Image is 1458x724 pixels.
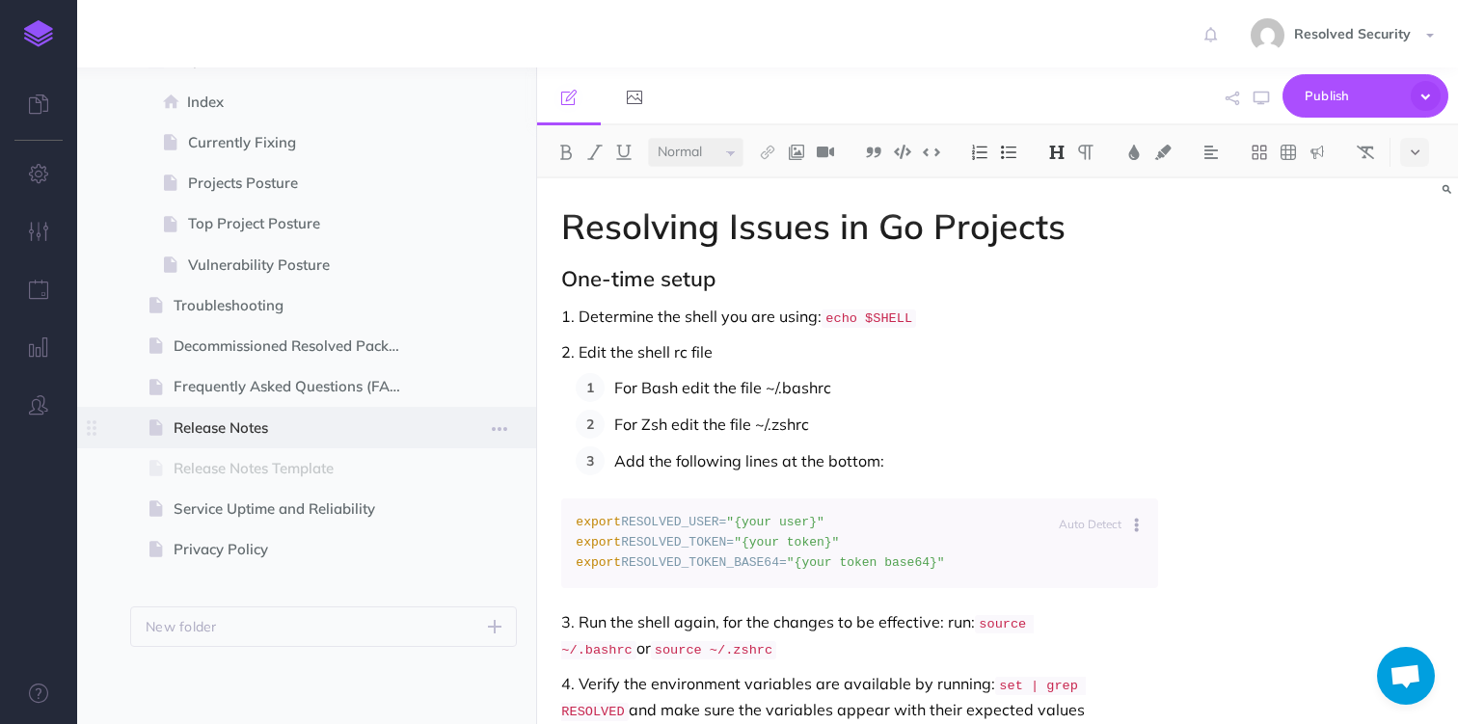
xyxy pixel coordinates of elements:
[1000,145,1017,160] img: Unordered list button
[586,145,604,160] img: Italic button
[561,305,1157,331] p: 1. Determine the shell you are using:
[788,145,805,160] img: Add image button
[971,145,988,160] img: Ordered list button
[787,555,945,570] span: "{your token base64}"
[188,131,420,154] span: Currently Fixing
[561,340,1157,363] p: 2. Edit the shell rc file
[188,254,420,277] span: Vulnerability Posture
[1154,145,1172,160] img: Text background color button
[923,145,940,159] img: Inline code button
[1309,145,1326,160] img: Callout dropdown menu button
[621,515,726,529] span: RESOLVED_USER=
[817,145,834,160] img: Add video button
[187,91,420,114] span: Index
[651,641,776,659] code: source ~/.zshrc
[1251,18,1284,52] img: 8b1647bb1cd73c15cae5ed120f1c6fc6.jpg
[1125,501,1157,546] button: Language
[1282,74,1448,118] button: Publish
[174,457,420,480] span: Release Notes Template
[174,294,420,317] span: Troubleshooting
[734,535,839,550] span: "{your token}"
[174,416,420,440] span: Release Notes
[561,610,1157,662] p: 3. Run the shell again, for the changes to be effective: run: or
[726,515,823,529] span: "{your user}"
[1305,81,1401,111] span: Publish
[24,20,53,47] img: logo-mark.svg
[576,555,621,570] span: export
[130,606,517,647] button: New folder
[561,267,1157,290] h2: One-time setup
[576,535,621,550] span: export
[759,145,776,160] img: Link button
[614,410,1157,439] p: For Zsh edit the file ~/.zshrc
[894,145,911,159] img: Code block button
[557,145,575,160] img: Bold button
[174,335,420,358] span: Decommissioned Resolved Packages
[615,145,633,160] img: Underline button
[1280,145,1297,160] img: Create table button
[614,446,1157,475] p: Add the following lines at the bottom:
[1377,647,1435,705] a: Open chat
[174,375,420,398] span: Frequently Asked Questions (FAQ)
[822,309,916,328] code: echo $SHELL
[1202,145,1220,160] img: Alignment dropdown menu button
[174,538,420,561] span: Privacy Policy
[1048,145,1066,160] img: Headings dropdown button
[174,497,420,521] span: Service Uptime and Reliability
[865,145,882,160] img: Blockquote button
[561,672,1157,724] p: 4. Verify the environment variables are available by running: and make sure the variables appear ...
[621,535,734,550] span: RESOLVED_TOKEN=
[576,515,621,529] span: export
[188,212,420,235] span: Top Project Posture
[1059,517,1121,531] small: Auto Detect
[1284,25,1420,42] span: Resolved Security
[188,172,420,195] span: Projects Posture
[1125,145,1143,160] img: Text color button
[561,207,1157,246] h1: Resolving Issues in Go Projects
[146,616,217,637] p: New folder
[614,373,1157,402] p: For Bash edit the file ~/.bashrc
[621,555,787,570] span: RESOLVED_TOKEN_BASE64=
[1357,145,1374,160] img: Clear styles button
[1077,145,1094,160] img: Paragraph button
